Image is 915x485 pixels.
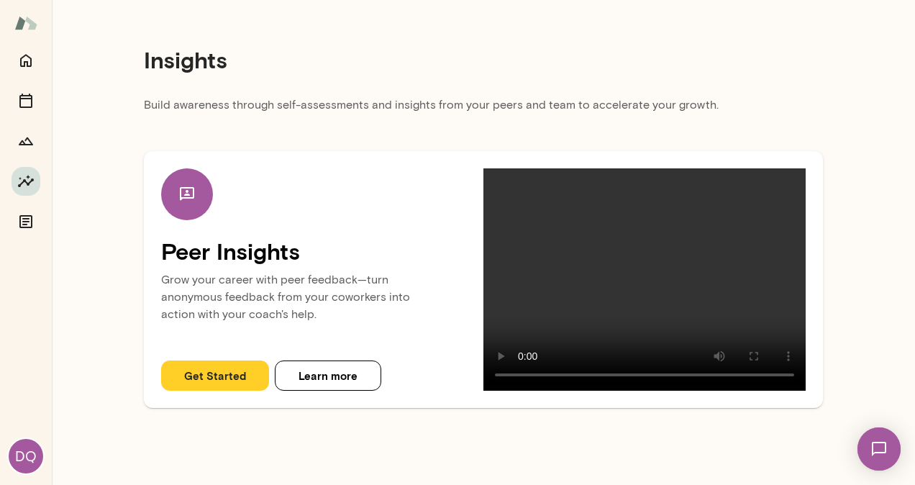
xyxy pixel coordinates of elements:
[12,127,40,155] button: Growth Plan
[9,439,43,473] div: DQ
[161,237,483,265] h4: Peer Insights
[12,167,40,196] button: Insights
[144,151,823,408] div: Peer InsightsGrow your career with peer feedback—turn anonymous feedback from your coworkers into...
[275,361,381,391] button: Learn more
[161,266,483,337] p: Grow your career with peer feedback—turn anonymous feedback from your coworkers into action with ...
[144,46,227,73] h4: Insights
[14,9,37,37] img: Mento
[12,86,40,115] button: Sessions
[12,207,40,236] button: Documents
[161,361,269,391] button: Get Started
[12,46,40,75] button: Home
[144,96,823,122] p: Build awareness through self-assessments and insights from your peers and team to accelerate your...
